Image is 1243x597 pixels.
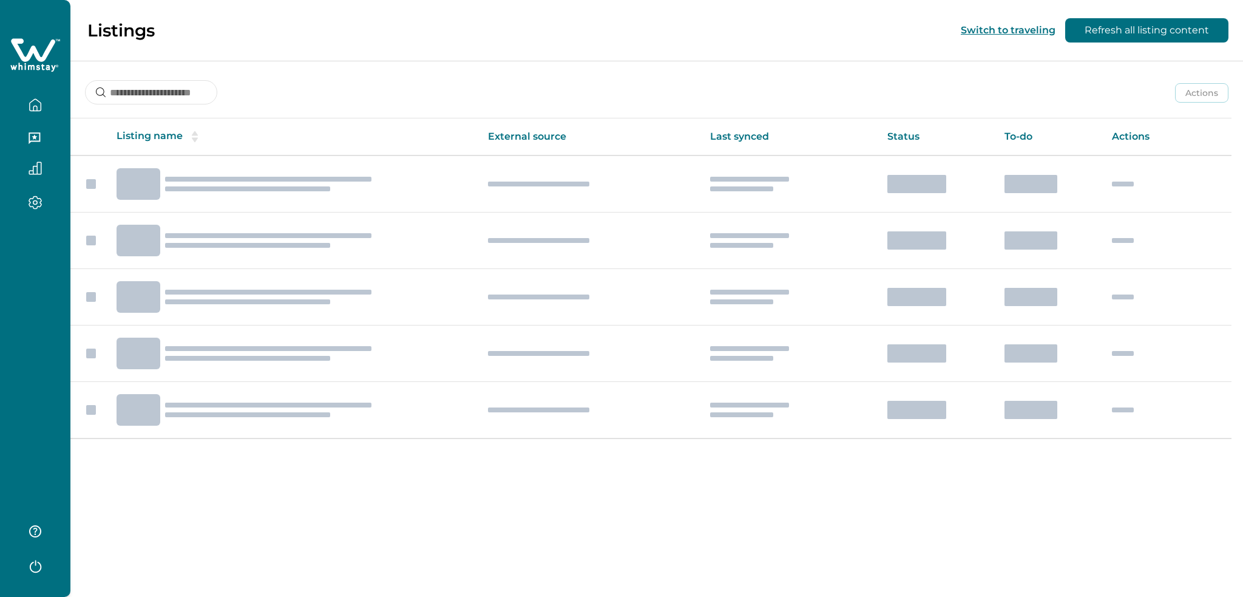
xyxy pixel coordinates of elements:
[961,24,1055,36] button: Switch to traveling
[1065,18,1228,43] button: Refresh all listing content
[87,20,155,41] p: Listings
[478,118,700,155] th: External source
[107,118,478,155] th: Listing name
[1175,83,1228,103] button: Actions
[878,118,995,155] th: Status
[1102,118,1231,155] th: Actions
[183,131,207,143] button: sorting
[995,118,1102,155] th: To-do
[700,118,878,155] th: Last synced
